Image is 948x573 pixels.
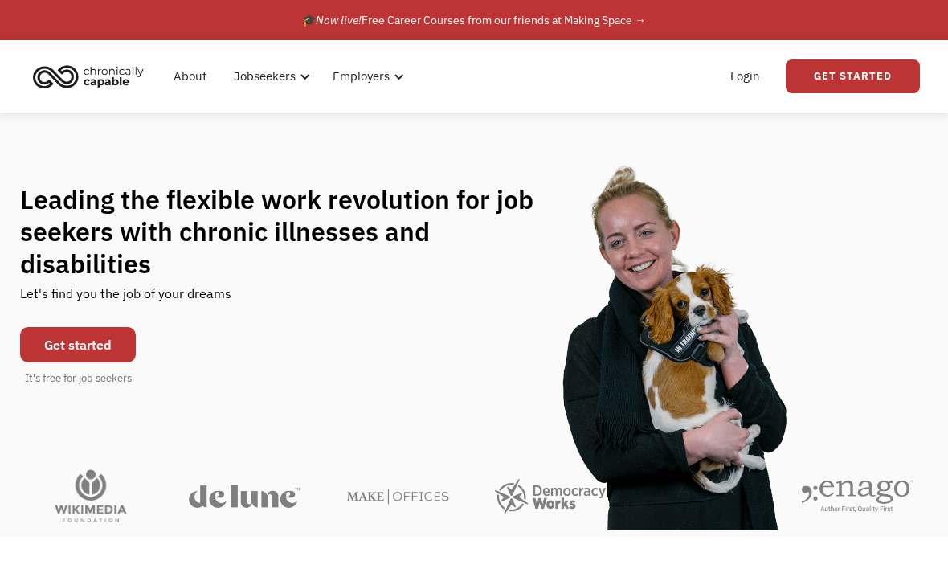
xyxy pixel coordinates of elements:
div: Employers [333,67,390,86]
a: Login [721,51,770,102]
div: Employers [323,51,409,102]
div: Jobseekers [224,51,315,102]
a: home [28,59,156,94]
div: It's free for job seekers [25,370,132,387]
a: Get Started [786,59,920,93]
div: Let's find you the job of your dreams [20,280,231,319]
a: Get started [20,327,136,362]
div: 🎓 Free Career Courses from our friends at Making Space → [302,10,646,30]
em: Now live! [316,13,362,27]
img: Chronically Capable logo [28,59,149,94]
div: Jobseekers [234,67,296,86]
h1: Leading the flexible work revolution for job seekers with chronic illnesses and disabilities [20,183,565,280]
a: About [164,51,216,102]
